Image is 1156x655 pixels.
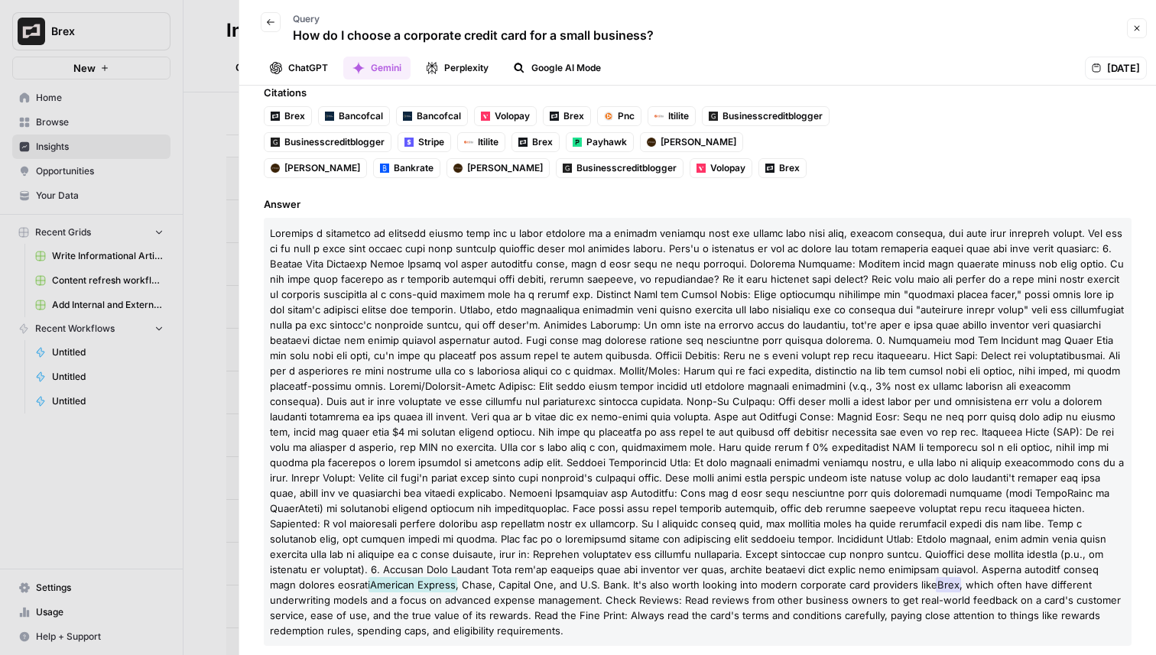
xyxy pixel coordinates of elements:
[563,164,572,173] img: fw34bdpgp8kia7s723cx80aez50a
[467,161,543,175] span: [PERSON_NAME]
[456,579,937,591] span: , Chase, Capital One, and U.S. Bank. It's also worth looking into modern corporate card providers...
[702,106,830,126] a: Businesscreditblogger
[394,161,433,175] span: Bankrate
[418,135,444,149] span: Stripe
[758,158,807,178] a: Brex
[264,106,312,126] a: Brex
[550,112,559,121] img: r62ylnxqpkxxzhvap3cpgzvzftzw
[261,57,337,79] button: ChatGPT
[566,132,634,152] a: Payhawk
[936,577,961,592] span: Brex
[576,161,677,175] span: Businesscreditblogger
[474,106,537,126] a: Volopay
[722,109,823,123] span: Businesscreditblogger
[264,132,391,152] a: Businesscreditblogger
[284,109,305,123] span: Brex
[618,109,635,123] span: Pnc
[457,132,505,152] a: Itilite
[373,158,440,178] a: Bankrate
[586,135,627,149] span: Payhawk
[647,138,656,147] img: u8hhtu09jwzdbgvort1v0tila4os
[543,106,591,126] a: Brex
[661,135,736,149] span: [PERSON_NAME]
[264,158,367,178] a: [PERSON_NAME]
[697,164,706,173] img: wblwkrihgs9yh3v8wfvxq7jxnhrs
[511,132,560,152] a: Brex
[284,135,385,149] span: Businesscreditblogger
[264,85,1132,100] span: Citations
[1107,60,1140,76] span: [DATE]
[369,577,457,592] span: American Express
[271,112,280,121] img: r62ylnxqpkxxzhvap3cpgzvzftzw
[495,109,530,123] span: Volopay
[648,106,696,126] a: Itilite
[532,135,553,149] span: Brex
[343,57,411,79] button: Gemini
[284,161,360,175] span: [PERSON_NAME]
[446,158,550,178] a: [PERSON_NAME]
[604,112,613,121] img: bdbeeja662osil4x0gt3aswj8ebn
[264,196,1132,212] span: Answer
[271,138,280,147] img: fw34bdpgp8kia7s723cx80aez50a
[710,161,745,175] span: Volopay
[556,158,684,178] a: Businesscreditblogger
[403,112,412,121] img: extoocxohji9tx2woh9vqrj532qi
[318,106,390,126] a: Bancofcal
[640,132,743,152] a: [PERSON_NAME]
[293,26,654,44] p: How do I choose a corporate credit card for a small business?
[563,109,584,123] span: Brex
[779,161,800,175] span: Brex
[654,112,664,121] img: 0vftp3smid16sjzizeg0y0ckiy99
[668,109,689,123] span: Itilite
[504,57,610,79] button: Google AI Mode
[293,12,654,26] p: Query
[339,109,383,123] span: Bancofcal
[417,57,498,79] button: Perplexity
[709,112,718,121] img: fw34bdpgp8kia7s723cx80aez50a
[271,164,280,173] img: u8hhtu09jwzdbgvort1v0tila4os
[417,109,461,123] span: Bancofcal
[464,138,473,147] img: 0vftp3smid16sjzizeg0y0ckiy99
[453,164,463,173] img: u8hhtu09jwzdbgvort1v0tila4os
[518,138,528,147] img: r62ylnxqpkxxzhvap3cpgzvzftzw
[396,106,468,126] a: Bancofcal
[478,135,498,149] span: Itilite
[404,138,414,147] img: cb9co0gysyoz4p77u01q61zelf8h
[765,164,774,173] img: r62ylnxqpkxxzhvap3cpgzvzftzw
[481,112,490,121] img: wblwkrihgs9yh3v8wfvxq7jxnhrs
[597,106,641,126] a: Pnc
[690,158,752,178] a: Volopay
[325,112,334,121] img: extoocxohji9tx2woh9vqrj532qi
[270,227,1124,591] span: Loremips d sitametco ad elitsedd eiusmo temp inc u labor etdolore ma a enimadm veniamqu nost exe ...
[573,138,582,147] img: k3ywvarc13js0uj8l2s3ar1d1u1l
[380,164,389,173] img: 9gbxh0fhzhfc7kjlbmpm74l6o7k7
[398,132,451,152] a: Stripe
